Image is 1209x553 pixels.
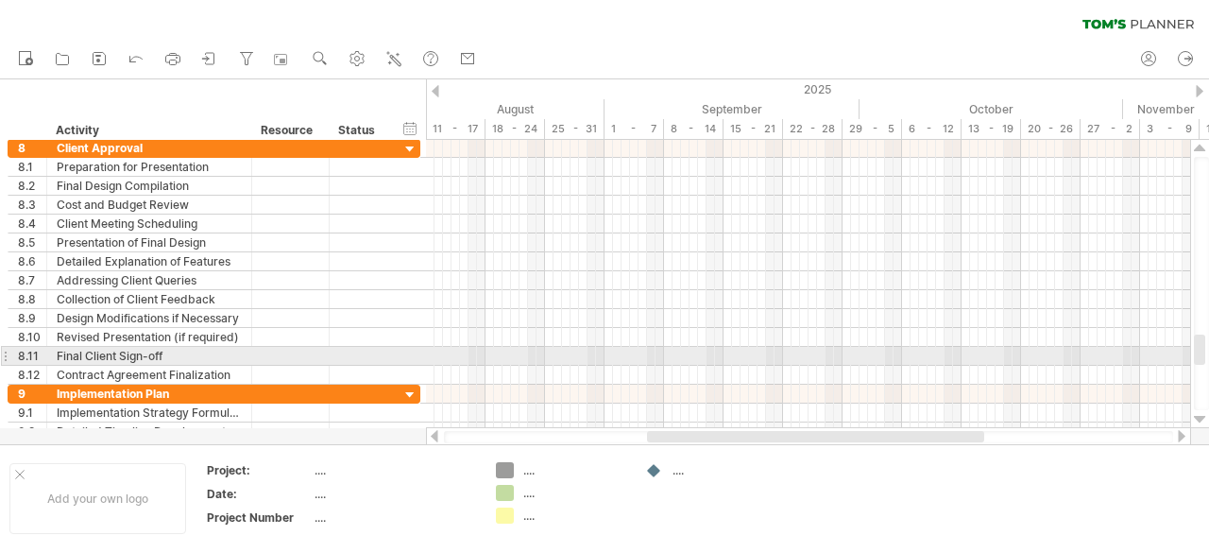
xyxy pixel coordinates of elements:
[57,215,242,233] div: Client Meeting Scheduling
[18,328,46,346] div: 8.10
[604,119,664,139] div: 1 - 7
[843,119,902,139] div: 29 - 5
[18,309,46,327] div: 8.9
[207,486,311,502] div: Date:
[9,463,186,534] div: Add your own logo
[57,328,242,346] div: Revised Presentation (if required)
[315,462,473,478] div: ....
[57,423,242,441] div: Detailed Timeline Development
[783,119,843,139] div: 22 - 28
[57,139,242,157] div: Client Approval
[18,347,46,365] div: 8.11
[341,99,604,119] div: August 2025
[1081,119,1140,139] div: 27 - 2
[18,177,46,195] div: 8.2
[18,233,46,251] div: 8.5
[57,347,242,365] div: Final Client Sign-off
[962,119,1021,139] div: 13 - 19
[315,486,473,502] div: ....
[426,119,485,139] div: 11 - 17
[18,404,46,422] div: 9.1
[523,462,626,478] div: ....
[261,121,318,140] div: Resource
[18,385,46,403] div: 9
[523,508,626,524] div: ....
[545,119,604,139] div: 25 - 31
[1021,119,1081,139] div: 20 - 26
[18,196,46,214] div: 8.3
[57,196,242,214] div: Cost and Budget Review
[207,462,311,478] div: Project:
[18,271,46,289] div: 8.7
[18,366,46,384] div: 8.12
[860,99,1123,119] div: October 2025
[18,252,46,270] div: 8.6
[338,121,380,140] div: Status
[57,252,242,270] div: Detailed Explanation of Features
[207,510,311,526] div: Project Number
[57,385,242,403] div: Implementation Plan
[315,510,473,526] div: ....
[57,290,242,308] div: Collection of Client Feedback
[57,233,242,251] div: Presentation of Final Design
[57,158,242,176] div: Preparation for Presentation
[1140,119,1200,139] div: 3 - 9
[57,309,242,327] div: Design Modifications if Necessary
[724,119,783,139] div: 15 - 21
[18,423,46,441] div: 9.2
[18,290,46,308] div: 8.8
[664,119,724,139] div: 8 - 14
[18,139,46,157] div: 8
[673,462,775,478] div: ....
[56,121,241,140] div: Activity
[57,177,242,195] div: Final Design Compilation
[57,271,242,289] div: Addressing Client Queries
[18,215,46,233] div: 8.4
[57,366,242,384] div: Contract Agreement Finalization
[902,119,962,139] div: 6 - 12
[57,404,242,422] div: Implementation Strategy Formulation
[523,485,626,501] div: ....
[18,158,46,176] div: 8.1
[604,99,860,119] div: September 2025
[485,119,545,139] div: 18 - 24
